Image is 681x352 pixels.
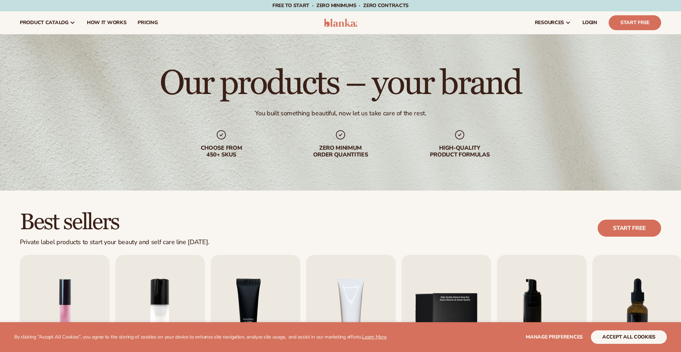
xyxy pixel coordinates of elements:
[577,11,603,34] a: LOGIN
[87,20,127,26] span: How It Works
[14,334,387,340] p: By clicking "Accept All Cookies", you agree to the storing of cookies on your device to enhance s...
[295,145,386,158] div: Zero minimum order quantities
[20,210,209,234] h2: Best sellers
[132,11,163,34] a: pricing
[20,20,68,26] span: product catalog
[598,220,661,237] a: Start free
[414,145,505,158] div: High-quality product formulas
[160,67,521,101] h1: Our products – your brand
[324,18,358,27] img: logo
[529,11,577,34] a: resources
[14,11,81,34] a: product catalog
[535,20,564,26] span: resources
[526,334,583,340] span: Manage preferences
[81,11,132,34] a: How It Works
[138,20,157,26] span: pricing
[526,330,583,344] button: Manage preferences
[609,15,661,30] a: Start Free
[591,330,667,344] button: accept all cookies
[362,334,386,340] a: Learn More
[20,238,209,246] div: Private label products to start your beauty and self care line [DATE].
[582,20,597,26] span: LOGIN
[255,109,426,117] div: You built something beautiful, now let us take care of the rest.
[176,145,267,158] div: Choose from 450+ Skus
[272,2,409,9] span: Free to start · ZERO minimums · ZERO contracts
